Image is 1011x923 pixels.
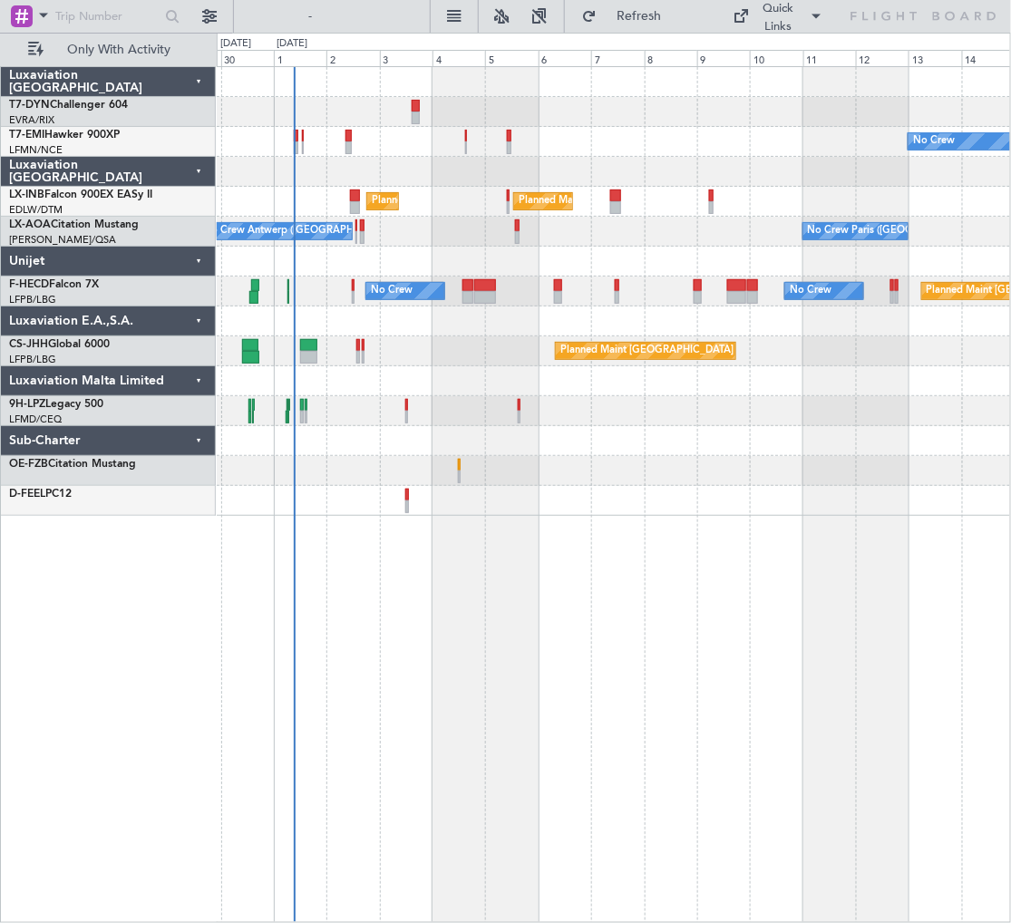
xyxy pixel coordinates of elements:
[9,459,48,470] span: OE-FZB
[803,50,856,66] div: 11
[20,35,197,64] button: Only With Activity
[9,279,49,290] span: F-HECD
[913,128,955,155] div: No Crew
[277,36,307,52] div: [DATE]
[724,2,833,31] button: Quick Links
[591,50,644,66] div: 7
[9,189,152,200] a: LX-INBFalcon 900EX EASy II
[9,279,99,290] a: F-HECDFalcon 7X
[909,50,961,66] div: 13
[274,50,326,66] div: 1
[697,50,750,66] div: 9
[560,337,846,364] div: Planned Maint [GEOGRAPHIC_DATA] ([GEOGRAPHIC_DATA])
[433,50,485,66] div: 4
[221,50,274,66] div: 30
[9,399,103,410] a: 9H-LPZLegacy 500
[856,50,909,66] div: 12
[601,10,677,23] span: Refresh
[9,339,48,350] span: CS-JHH
[9,100,128,111] a: T7-DYNChallenger 604
[9,353,56,366] a: LFPB/LBG
[9,203,63,217] a: EDLW/DTM
[9,413,62,426] a: LFMD/CEQ
[47,44,191,56] span: Only With Activity
[574,2,683,31] button: Refresh
[9,233,116,247] a: [PERSON_NAME]/QSA
[220,36,251,52] div: [DATE]
[539,50,591,66] div: 6
[519,188,804,215] div: Planned Maint [GEOGRAPHIC_DATA] ([GEOGRAPHIC_DATA])
[9,100,50,111] span: T7-DYN
[9,489,45,500] span: D-FEEL
[9,219,139,230] a: LX-AOACitation Mustang
[9,489,72,500] a: D-FEELPC12
[790,277,831,305] div: No Crew
[9,189,44,200] span: LX-INB
[371,277,413,305] div: No Crew
[9,399,45,410] span: 9H-LPZ
[485,50,538,66] div: 5
[808,218,987,245] div: No Crew Paris ([GEOGRAPHIC_DATA])
[645,50,697,66] div: 8
[9,143,63,157] a: LFMN/NCE
[9,130,44,141] span: T7-EMI
[9,339,110,350] a: CS-JHHGlobal 6000
[326,50,379,66] div: 2
[9,130,120,141] a: T7-EMIHawker 900XP
[55,3,160,30] input: Trip Number
[203,218,400,245] div: No Crew Antwerp ([GEOGRAPHIC_DATA])
[380,50,433,66] div: 3
[9,219,51,230] span: LX-AOA
[9,459,136,470] a: OE-FZBCitation Mustang
[9,293,56,306] a: LFPB/LBG
[750,50,802,66] div: 10
[9,113,54,127] a: EVRA/RIX
[372,188,545,215] div: Planned Maint [GEOGRAPHIC_DATA]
